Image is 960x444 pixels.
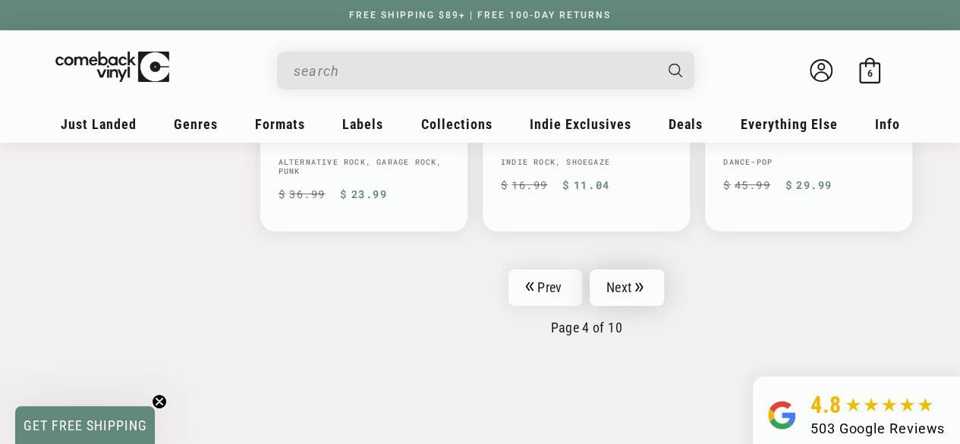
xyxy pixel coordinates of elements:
[255,116,305,132] span: Formats
[590,269,664,306] a: Next
[867,68,872,80] span: 6
[530,116,631,132] span: Indie Exclusives
[342,116,383,132] span: Labels
[24,417,147,433] span: GET FREE SHIPPING
[421,116,493,132] span: Collections
[277,52,694,90] div: Search
[294,55,653,87] input: When autocomplete results are available use up and down arrows to review and enter to select
[845,398,933,413] img: star5.svg
[810,418,945,439] div: 503 Google Reviews
[174,116,218,132] span: Genres
[768,392,795,439] img: Group.svg
[61,116,137,132] span: Just Landed
[260,320,913,335] p: Page 4 of 10
[508,269,582,306] a: Prev
[740,116,837,132] span: Everything Else
[655,52,696,90] button: Search
[334,10,626,20] a: FREE SHIPPING $89+ | FREE 100-DAY RETURNS
[875,116,900,132] span: Info
[669,116,703,132] span: Deals
[152,394,167,409] button: Close teaser
[15,406,155,444] div: GET FREE SHIPPINGClose teaser
[260,269,913,335] nav: Pagination
[810,392,842,418] span: 4.8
